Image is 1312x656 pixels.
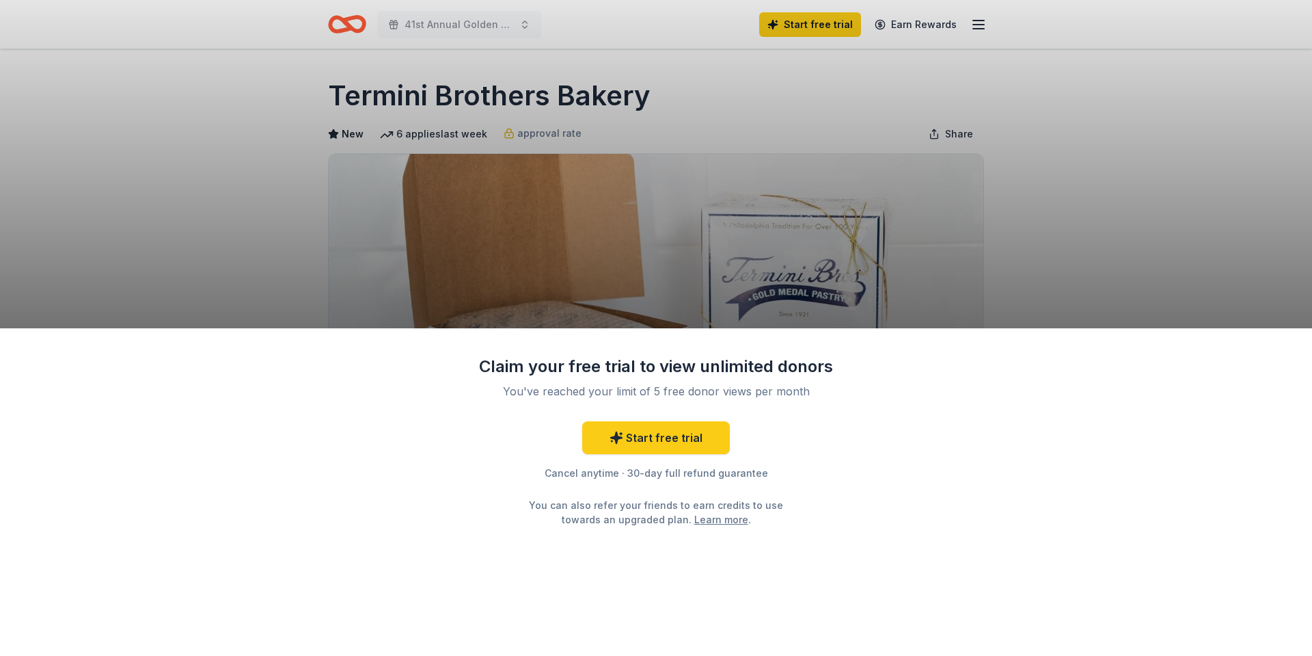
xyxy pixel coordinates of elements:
[694,512,748,527] a: Learn more
[582,421,730,454] a: Start free trial
[478,465,834,482] div: Cancel anytime · 30-day full refund guarantee
[478,356,834,378] div: Claim your free trial to view unlimited donors
[495,383,817,399] div: You've reached your limit of 5 free donor views per month
[517,498,795,527] div: You can also refer your friends to earn credits to use towards an upgraded plan. .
